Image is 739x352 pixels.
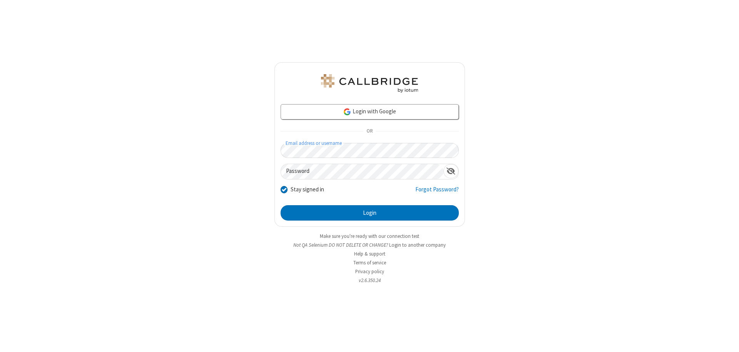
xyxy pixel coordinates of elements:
a: Login with Google [281,104,459,120]
a: Forgot Password? [415,185,459,200]
img: google-icon.png [343,108,351,116]
a: Privacy policy [355,268,384,275]
label: Stay signed in [291,185,324,194]
div: Show password [443,164,458,178]
li: v2.6.350.24 [274,277,465,284]
input: Email address or username [281,143,459,158]
input: Password [281,164,443,179]
a: Help & support [354,251,385,257]
button: Login to another company [389,241,446,249]
li: Not QA Selenium DO NOT DELETE OR CHANGE? [274,241,465,249]
a: Make sure you're ready with our connection test [320,233,419,239]
span: OR [363,126,376,137]
a: Terms of service [353,259,386,266]
img: QA Selenium DO NOT DELETE OR CHANGE [319,74,420,93]
button: Login [281,205,459,221]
